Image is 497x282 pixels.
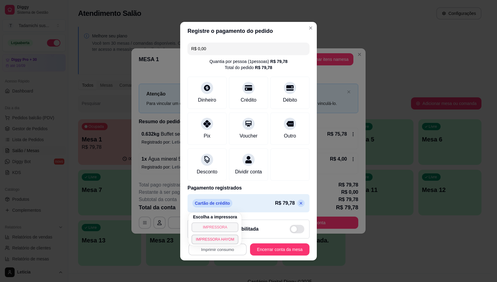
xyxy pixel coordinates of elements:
[193,214,237,220] h4: Escolha a impressora
[283,96,297,104] div: Débito
[240,132,258,140] div: Voucher
[192,199,232,207] p: Cartão de crédito
[198,96,216,104] div: Dinheiro
[306,23,316,33] button: Close
[193,225,259,233] h2: Taxa de serviço desabilitada
[188,243,247,255] button: Imprimir consumo
[197,168,217,176] div: Desconto
[188,184,309,192] p: Pagamento registrados
[235,168,262,176] div: Dividir conta
[191,235,238,244] button: IMPRESSORA HAYOM
[270,58,288,64] div: R$ 79,78
[284,132,296,140] div: Outro
[209,58,288,64] div: Quantia por pessoa ( 1 pessoas)
[275,200,295,207] p: R$ 79,78
[191,43,306,55] input: Ex.: hambúrguer de cordeiro
[225,64,272,71] div: Total do pedido
[204,132,210,140] div: Pix
[255,64,272,71] div: R$ 79,78
[191,222,238,232] button: IMPRESSORA
[250,243,309,256] button: Encerrar conta da mesa
[241,96,256,104] div: Crédito
[180,22,317,40] header: Registre o pagamento do pedido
